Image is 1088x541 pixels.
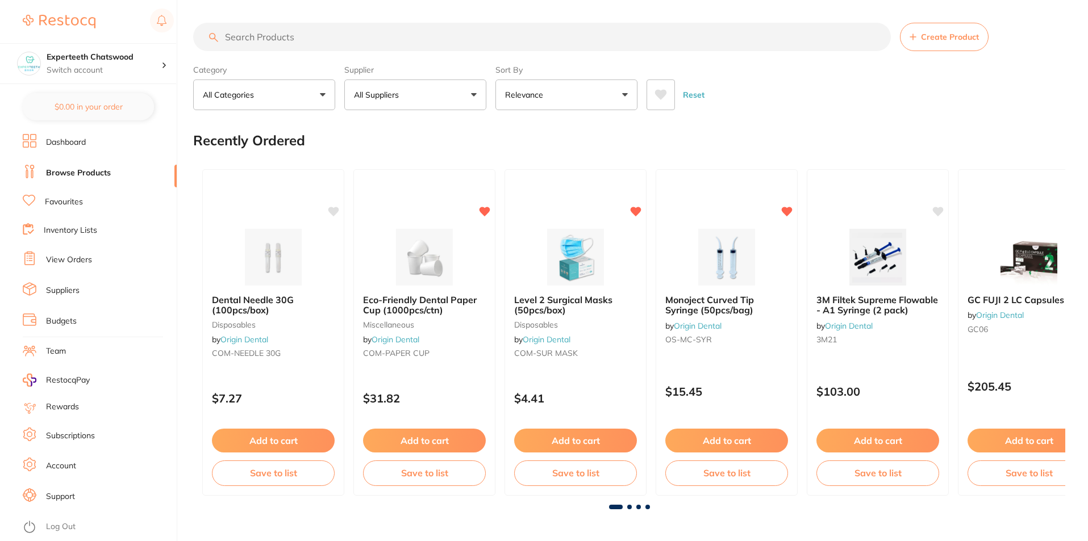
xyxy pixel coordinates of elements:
[514,295,637,316] b: Level 2 Surgical Masks (50pcs/box)
[46,521,76,532] a: Log Out
[665,429,788,452] button: Add to cart
[680,79,708,110] button: Reset
[18,52,40,75] img: Experteeth Chatswood
[46,491,75,502] a: Support
[212,429,335,452] button: Add to cart
[816,295,939,316] b: 3M Filtek Supreme Flowable - A1 Syringe (2 pack)
[193,23,891,51] input: Search Products
[514,334,570,345] span: by
[363,392,486,405] p: $31.82
[363,429,486,452] button: Add to cart
[363,295,486,316] b: Eco-Friendly Dental Paper Cup (1000pcs/ctn)
[816,460,939,485] button: Save to list
[665,385,788,398] p: $15.45
[674,321,722,331] a: Origin Dental
[23,518,173,536] button: Log Out
[665,321,722,331] span: by
[212,460,335,485] button: Save to list
[354,89,403,100] p: All Suppliers
[816,321,873,331] span: by
[212,295,335,316] b: Dental Needle 30G (100pcs/box)
[363,334,419,345] span: by
[514,320,637,329] small: disposables
[45,196,83,208] a: Favourites
[921,32,979,41] span: Create Product
[47,65,161,76] p: Switch account
[193,65,335,75] label: Category
[363,349,486,358] small: COM-PAPER CUP
[212,392,335,405] p: $7.27
[46,430,95,442] a: Subscriptions
[363,320,486,329] small: miscellaneous
[212,320,335,329] small: disposables
[46,137,86,148] a: Dashboard
[690,229,764,286] img: Monoject Curved Tip Syringe (50pcs/bag)
[514,392,637,405] p: $4.41
[816,429,939,452] button: Add to cart
[539,229,612,286] img: Level 2 Surgical Masks (50pcs/box)
[665,295,788,316] b: Monoject Curved Tip Syringe (50pcs/bag)
[23,374,36,387] img: RestocqPay
[523,334,570,345] a: Origin Dental
[23,9,95,35] a: Restocq Logo
[46,316,77,327] a: Budgets
[203,89,259,100] p: All Categories
[495,79,637,110] button: Relevance
[387,229,461,286] img: Eco-Friendly Dental Paper Cup (1000pcs/ctn)
[193,133,305,149] h2: Recently Ordered
[825,321,873,331] a: Origin Dental
[665,460,788,485] button: Save to list
[212,349,335,358] small: COM-NEEDLE 30G
[46,254,92,266] a: View Orders
[44,225,97,236] a: Inventory Lists
[514,349,637,358] small: COM-SUR MASK
[816,385,939,398] p: $103.00
[47,52,161,63] h4: Experteeth Chatswood
[505,89,548,100] p: Relevance
[212,334,268,345] span: by
[841,229,915,286] img: 3M Filtek Supreme Flowable - A1 Syringe (2 pack)
[344,65,486,75] label: Supplier
[46,460,76,472] a: Account
[46,285,80,296] a: Suppliers
[816,335,939,344] small: 3M21
[46,401,79,413] a: Rewards
[363,460,486,485] button: Save to list
[23,15,95,28] img: Restocq Logo
[372,334,419,345] a: Origin Dental
[514,429,637,452] button: Add to cart
[976,310,1024,320] a: Origin Dental
[236,229,310,286] img: Dental Needle 30G (100pcs/box)
[23,93,154,120] button: $0.00 in your order
[193,79,335,110] button: All Categories
[992,229,1066,286] img: GC FUJI 2 LC Capsules A3
[344,79,486,110] button: All Suppliers
[23,374,90,387] a: RestocqPay
[900,23,989,51] button: Create Product
[665,335,788,344] small: OS-MC-SYR
[46,375,90,386] span: RestocqPay
[495,65,637,75] label: Sort By
[514,460,637,485] button: Save to list
[46,346,66,357] a: Team
[968,310,1024,320] span: by
[220,334,268,345] a: Origin Dental
[46,167,111,179] a: Browse Products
